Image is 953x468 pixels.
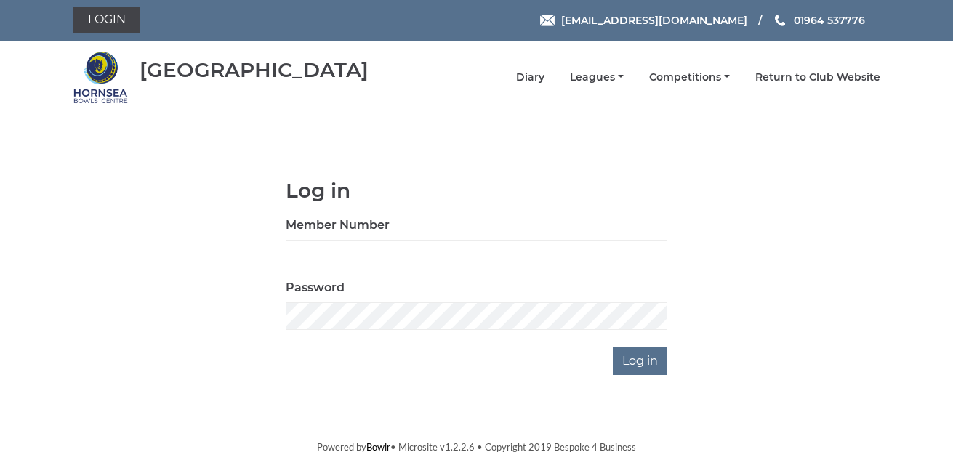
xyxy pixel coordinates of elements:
h1: Log in [286,179,667,202]
a: Login [73,7,140,33]
img: Hornsea Bowls Centre [73,50,128,105]
a: Leagues [570,70,624,84]
span: Powered by • Microsite v1.2.2.6 • Copyright 2019 Bespoke 4 Business [317,441,636,453]
img: Phone us [775,15,785,26]
span: [EMAIL_ADDRESS][DOMAIN_NAME] [561,14,747,27]
span: 01964 537776 [794,14,865,27]
input: Log in [613,347,667,375]
label: Member Number [286,217,390,234]
a: Return to Club Website [755,70,880,84]
a: Phone us 01964 537776 [773,12,865,28]
a: Diary [516,70,544,84]
a: Email [EMAIL_ADDRESS][DOMAIN_NAME] [540,12,747,28]
img: Email [540,15,555,26]
a: Bowlr [366,441,390,453]
a: Competitions [649,70,730,84]
div: [GEOGRAPHIC_DATA] [140,59,369,81]
label: Password [286,279,345,296]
